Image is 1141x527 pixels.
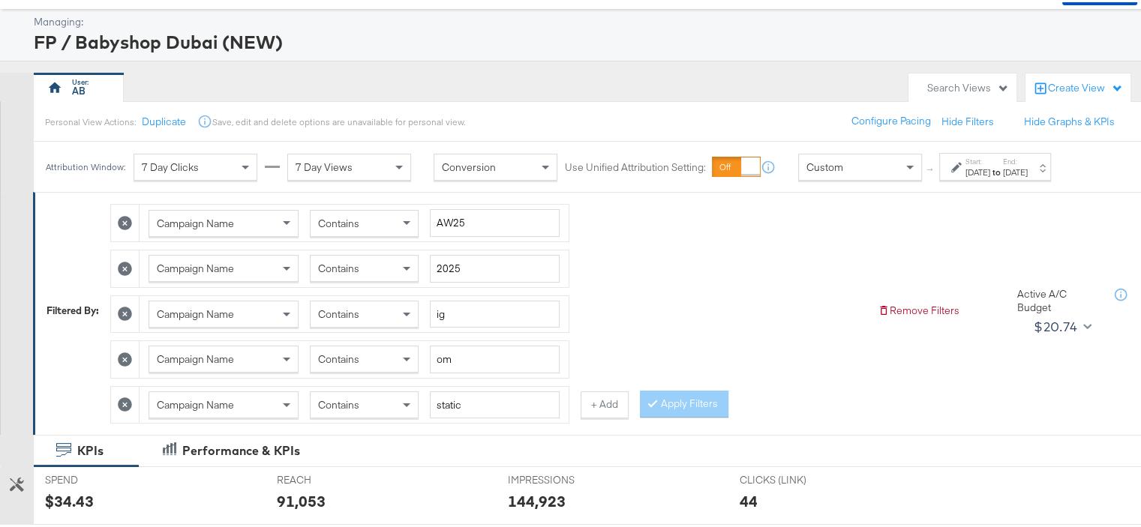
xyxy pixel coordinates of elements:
[318,396,359,409] span: Contains
[740,471,852,485] span: CLICKS (LINK)
[430,343,560,371] input: Enter a search term
[182,440,300,457] div: Performance & KPIs
[878,301,959,316] button: Remove Filters
[965,154,990,164] label: Start:
[318,305,359,319] span: Contains
[1003,154,1028,164] label: End:
[47,301,99,316] div: Filtered By:
[508,471,620,485] span: IMPRESSIONS
[806,158,843,172] span: Custom
[565,158,706,172] label: Use Unified Attribution Setting:
[965,164,990,176] div: [DATE]
[157,396,234,409] span: Campaign Name
[990,164,1003,175] strong: to
[430,389,560,417] input: Enter a search term
[34,27,1133,52] div: FP / Babyshop Dubai (NEW)
[45,114,136,126] div: Personal View Actions:
[841,106,941,133] button: Configure Pacing
[581,389,629,416] button: + Add
[157,259,234,273] span: Campaign Name
[430,207,560,235] input: Enter a search term
[142,112,186,127] button: Duplicate
[508,488,566,510] div: 144,923
[157,214,234,228] span: Campaign Name
[277,488,326,510] div: 91,053
[318,259,359,273] span: Contains
[45,471,158,485] span: SPEND
[72,82,86,96] div: AB
[1017,285,1100,313] div: Active A/C Budget
[442,158,496,172] span: Conversion
[45,488,94,510] div: $34.43
[77,440,104,457] div: KPIs
[212,114,465,126] div: Save, edit and delete options are unavailable for personal view.
[740,488,758,510] div: 44
[157,305,234,319] span: Campaign Name
[1024,112,1115,127] button: Hide Graphs & KPIs
[1003,164,1028,176] div: [DATE]
[1034,313,1077,336] div: $20.74
[1028,313,1094,337] button: $20.74
[277,471,389,485] span: REACH
[941,112,994,127] button: Hide Filters
[34,13,1133,27] div: Managing:
[45,160,126,170] div: Attribution Window:
[927,79,1009,93] div: Search Views
[923,165,938,170] span: ↑
[1048,79,1123,94] div: Create View
[430,298,560,326] input: Enter a search term
[318,350,359,364] span: Contains
[296,158,353,172] span: 7 Day Views
[157,350,234,364] span: Campaign Name
[430,253,560,280] input: Enter a search term
[142,158,199,172] span: 7 Day Clicks
[318,214,359,228] span: Contains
